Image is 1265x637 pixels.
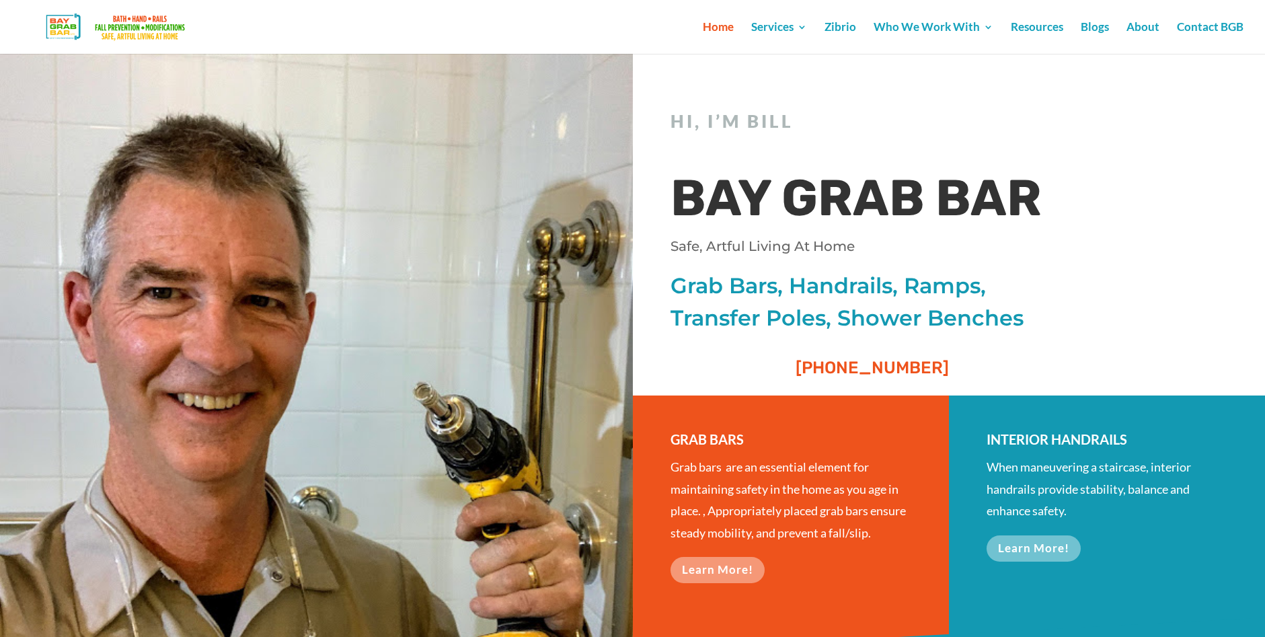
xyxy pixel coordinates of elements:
[874,22,993,54] a: Who We Work With
[670,237,1074,256] p: Safe, Artful Living At Home
[751,22,807,54] a: Services
[987,459,1191,518] span: When maneuvering a staircase, interior handrails provide stability, balance and enhance safety.
[825,22,856,54] a: Zibrio
[796,358,949,377] span: [PHONE_NUMBER]
[670,459,906,539] span: Grab bars are an essential element for maintaining safety in the home as you age in place. , Appr...
[1126,22,1159,54] a: About
[987,429,1227,456] h3: INTERIOR HANDRAILS
[1081,22,1109,54] a: Blogs
[670,429,911,456] h3: GRAB BARS
[703,22,734,54] a: Home
[670,270,1074,334] p: Grab Bars, Handrails, Ramps, Transfer Poles, Shower Benches
[1177,22,1243,54] a: Contact BGB
[23,9,212,44] img: Bay Grab Bar
[670,557,765,583] a: Learn More!
[670,165,1074,238] h1: BAY GRAB BAR
[1011,22,1063,54] a: Resources
[987,535,1081,562] a: Learn More!
[670,111,1074,139] h2: Hi, I’m Bill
